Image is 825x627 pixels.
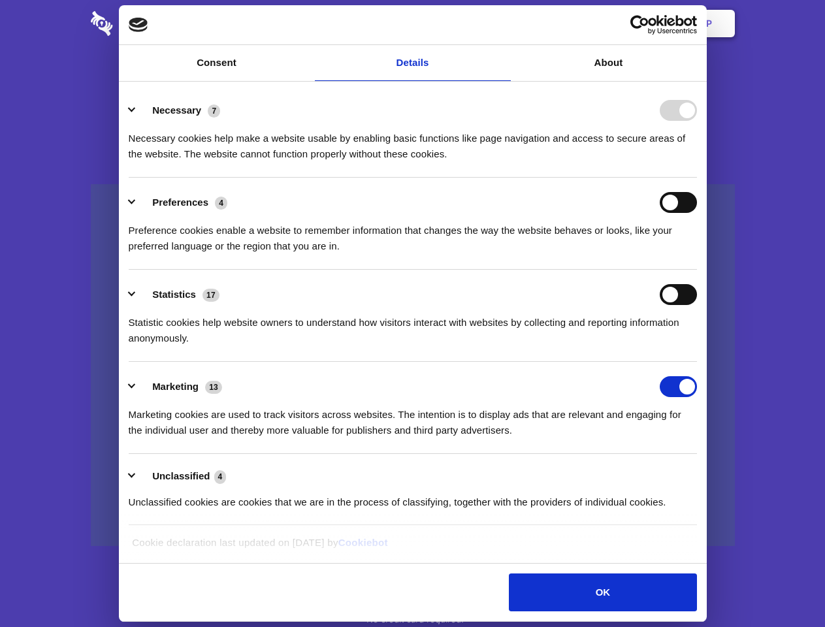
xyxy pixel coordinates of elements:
h1: Eliminate Slack Data Loss. [91,59,735,106]
button: Preferences (4) [129,192,236,213]
label: Necessary [152,104,201,116]
span: 7 [208,104,220,118]
span: 13 [205,381,222,394]
a: Pricing [383,3,440,44]
div: Preference cookies enable a website to remember information that changes the way the website beha... [129,213,697,254]
a: Consent [119,45,315,81]
a: Usercentrics Cookiebot - opens in a new window [583,15,697,35]
a: About [511,45,707,81]
span: 4 [215,197,227,210]
label: Preferences [152,197,208,208]
a: Wistia video thumbnail [91,184,735,547]
label: Marketing [152,381,199,392]
button: Necessary (7) [129,100,229,121]
div: Marketing cookies are used to track visitors across websites. The intention is to display ads tha... [129,397,697,438]
a: Contact [530,3,590,44]
div: Necessary cookies help make a website usable by enabling basic functions like page navigation and... [129,121,697,162]
button: Unclassified (4) [129,468,235,485]
button: OK [509,573,696,611]
a: Details [315,45,511,81]
div: Cookie declaration last updated on [DATE] by [122,535,703,560]
img: logo-wordmark-white-trans-d4663122ce5f474addd5e946df7df03e33cb6a1c49d2221995e7729f52c070b2.svg [91,11,202,36]
span: 4 [214,470,227,483]
span: 17 [202,289,219,302]
a: Cookiebot [338,537,388,548]
div: Statistic cookies help website owners to understand how visitors interact with websites by collec... [129,305,697,346]
label: Statistics [152,289,196,300]
img: logo [129,18,148,32]
button: Statistics (17) [129,284,228,305]
button: Marketing (13) [129,376,231,397]
h4: Auto-redaction of sensitive data, encrypted data sharing and self-destructing private chats. Shar... [91,119,735,162]
iframe: Drift Widget Chat Controller [760,562,809,611]
a: Login [592,3,649,44]
div: Unclassified cookies are cookies that we are in the process of classifying, together with the pro... [129,485,697,510]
